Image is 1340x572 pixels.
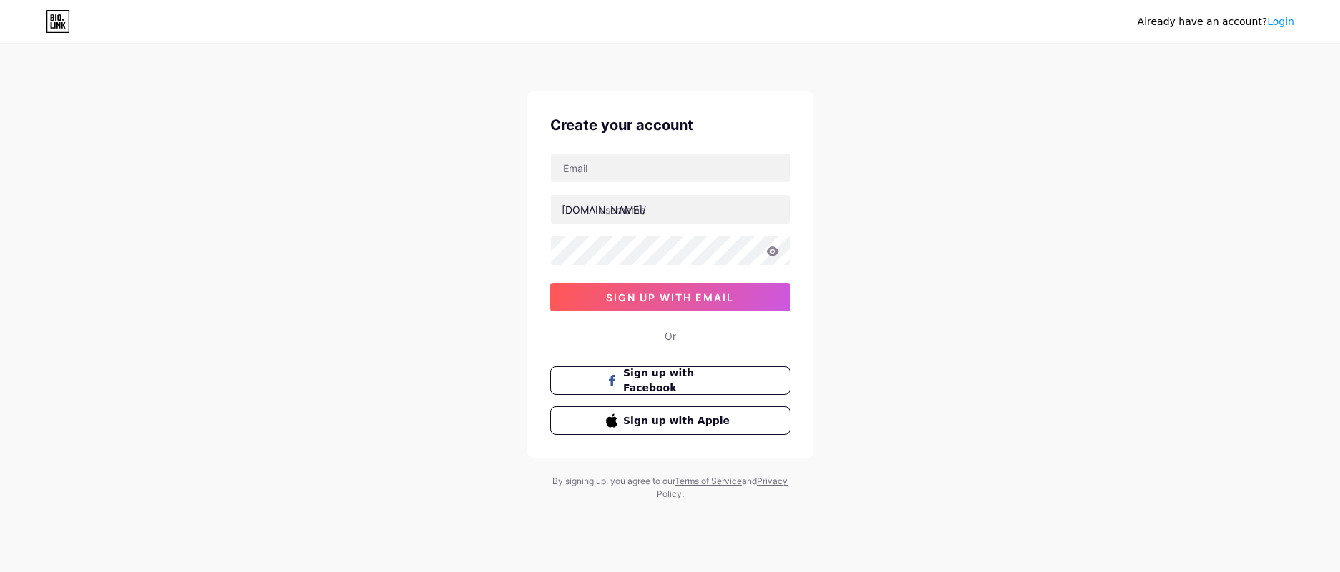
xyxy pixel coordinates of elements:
[562,202,646,217] div: [DOMAIN_NAME]/
[1267,16,1294,27] a: Login
[549,475,792,501] div: By signing up, you agree to our and .
[550,283,790,311] button: sign up with email
[665,328,676,343] div: Or
[551,195,790,224] input: username
[1138,14,1294,29] div: Already have an account?
[550,366,790,395] button: Sign up with Facebook
[675,476,742,486] a: Terms of Service
[550,114,790,136] div: Create your account
[550,406,790,435] button: Sign up with Apple
[551,154,790,182] input: Email
[623,366,734,396] span: Sign up with Facebook
[623,413,734,428] span: Sign up with Apple
[606,291,734,303] span: sign up with email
